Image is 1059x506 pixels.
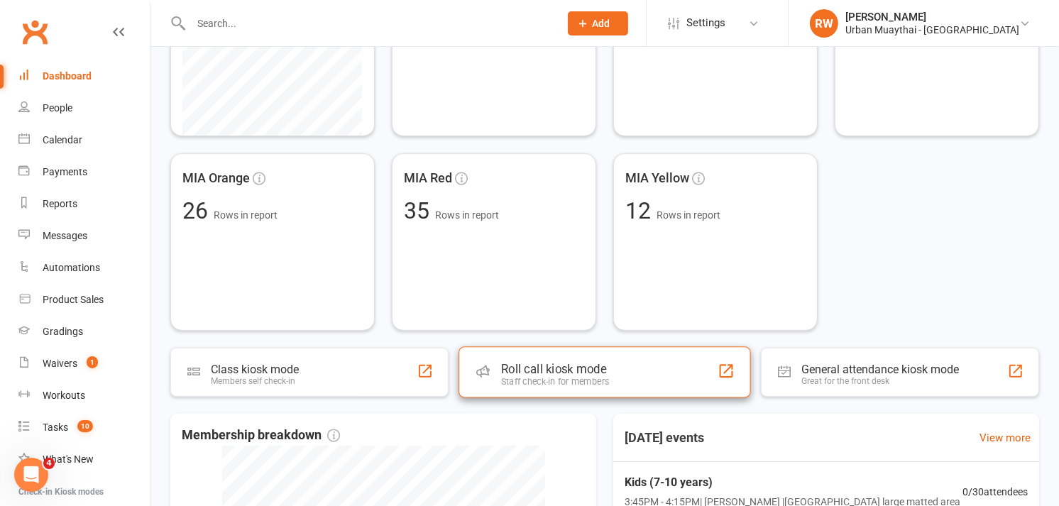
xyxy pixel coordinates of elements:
a: Payments [18,156,150,188]
a: Product Sales [18,284,150,316]
a: Workouts [18,380,150,412]
a: Dashboard [18,60,150,92]
input: Search... [187,13,549,33]
div: Workouts [43,390,85,401]
div: Waivers [43,358,77,369]
span: MIA Red [404,168,452,189]
div: General attendance kiosk mode [801,363,959,376]
button: Add [568,11,628,35]
a: What's New [18,444,150,475]
div: Automations [43,262,100,273]
div: Messages [43,230,87,241]
a: Automations [18,252,150,284]
a: People [18,92,150,124]
div: Product Sales [43,294,104,305]
div: What's New [43,453,94,465]
div: Staff check-in for members [501,376,609,387]
div: People [43,102,72,114]
div: Dashboard [43,70,92,82]
a: Messages [18,220,150,252]
span: Rows in report [435,209,499,221]
div: Tasks [43,422,68,433]
span: Kids (7-10 years) [625,473,960,492]
span: 26 [182,197,214,224]
div: Members self check-in [211,376,299,386]
a: Calendar [18,124,150,156]
h3: [DATE] events [613,425,715,451]
span: MIA Yellow [625,168,689,189]
a: View more [980,429,1031,446]
div: [PERSON_NAME] [845,11,1019,23]
div: Urban Muaythai - [GEOGRAPHIC_DATA] [845,23,1019,36]
span: Rows in report [657,209,720,221]
div: Payments [43,166,87,177]
div: Reports [43,198,77,209]
a: Reports [18,188,150,220]
span: Membership breakdown [182,425,340,446]
span: MIA Orange [182,168,250,189]
div: Great for the front desk [801,376,959,386]
a: Tasks 10 [18,412,150,444]
div: Gradings [43,326,83,337]
a: Waivers 1 [18,348,150,380]
span: Settings [686,7,725,39]
span: 35 [404,197,435,224]
span: 1 [87,356,98,368]
span: 4 [43,458,55,469]
div: Class kiosk mode [211,363,299,376]
div: Roll call kiosk mode [501,362,609,376]
div: RW [810,9,838,38]
a: Clubworx [17,14,53,50]
span: 10 [77,420,93,432]
span: 12 [625,197,657,224]
iframe: Intercom live chat [14,458,48,492]
span: 0 / 30 attendees [962,484,1028,500]
a: Gradings [18,316,150,348]
span: Add [593,18,610,29]
span: Rows in report [214,209,278,221]
div: Calendar [43,134,82,145]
